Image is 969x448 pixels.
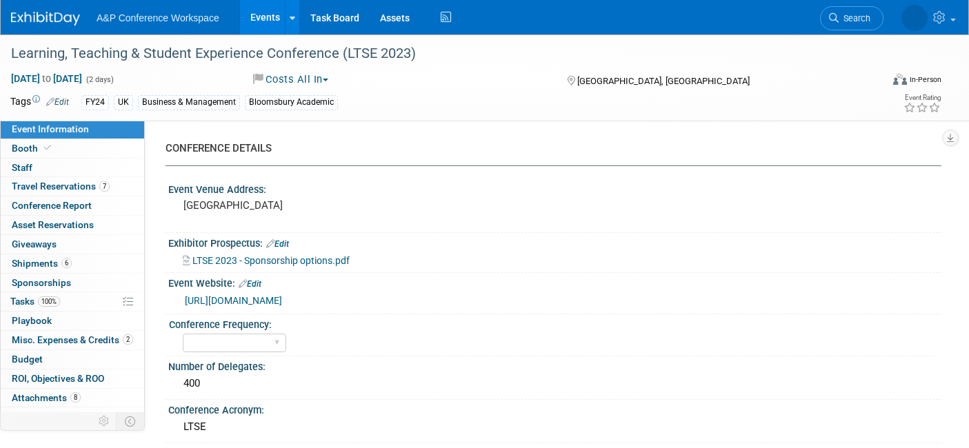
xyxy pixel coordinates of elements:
[1,196,144,215] a: Conference Report
[1,369,144,388] a: ROI, Objectives & ROO
[166,141,931,156] div: CONFERENCE DETAILS
[99,181,110,192] span: 7
[114,95,133,110] div: UK
[168,356,941,374] div: Number of Delegates:
[70,392,81,403] span: 8
[901,5,928,31] img: Anne Weston
[12,200,92,211] span: Conference Report
[1,120,144,139] a: Event Information
[239,279,261,289] a: Edit
[9,411,31,422] span: more
[12,392,81,403] span: Attachments
[909,74,941,85] div: In-Person
[12,238,57,250] span: Giveaways
[1,216,144,234] a: Asset Reservations
[839,13,870,23] span: Search
[1,159,144,177] a: Staff
[1,331,144,349] a: Misc. Expenses & Credits2
[12,277,71,288] span: Sponsorships
[179,373,931,394] div: 400
[85,75,114,84] span: (2 days)
[1,177,144,196] a: Travel Reservations7
[12,373,104,384] span: ROI, Objectives & ROO
[1,274,144,292] a: Sponsorships
[185,295,282,306] a: [URL][DOMAIN_NAME]
[6,41,862,66] div: Learning, Teaching & Student Experience Conference (LTSE 2023)
[803,72,941,92] div: Event Format
[577,76,750,86] span: [GEOGRAPHIC_DATA], [GEOGRAPHIC_DATA]
[12,143,54,154] span: Booth
[1,350,144,369] a: Budget
[38,296,60,307] span: 100%
[97,12,219,23] span: A&P Conference Workspace
[893,74,907,85] img: Format-Inperson.png
[12,181,110,192] span: Travel Reservations
[12,354,43,365] span: Budget
[820,6,883,30] a: Search
[11,12,80,26] img: ExhibitDay
[168,233,941,251] div: Exhibitor Prospectus:
[1,254,144,273] a: Shipments6
[10,296,60,307] span: Tasks
[44,144,51,152] i: Booth reservation complete
[12,162,32,173] span: Staff
[168,179,941,196] div: Event Venue Address:
[10,94,69,110] td: Tags
[179,416,931,438] div: LTSE
[1,139,144,158] a: Booth
[92,412,117,430] td: Personalize Event Tab Strip
[12,219,94,230] span: Asset Reservations
[1,389,144,407] a: Attachments8
[12,123,89,134] span: Event Information
[12,315,52,326] span: Playbook
[61,258,72,268] span: 6
[245,95,338,110] div: Bloomsbury Academic
[169,314,935,332] div: Conference Frequency:
[12,334,133,345] span: Misc. Expenses & Credits
[1,312,144,330] a: Playbook
[40,73,53,84] span: to
[46,97,69,107] a: Edit
[123,334,133,345] span: 2
[183,255,350,266] a: LTSE 2023 - Sponsorship options.pdf
[81,95,109,110] div: FY24
[1,407,144,426] a: more
[903,94,941,101] div: Event Rating
[1,235,144,254] a: Giveaways
[248,72,334,87] button: Costs All In
[168,273,941,291] div: Event Website:
[192,255,350,266] span: LTSE 2023 - Sponsorship options.pdf
[138,95,240,110] div: Business & Management
[183,199,475,212] pre: [GEOGRAPHIC_DATA]
[168,400,941,417] div: Conference Acronym:
[12,258,72,269] span: Shipments
[10,72,83,85] span: [DATE] [DATE]
[1,292,144,311] a: Tasks100%
[117,412,145,430] td: Toggle Event Tabs
[266,239,289,249] a: Edit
